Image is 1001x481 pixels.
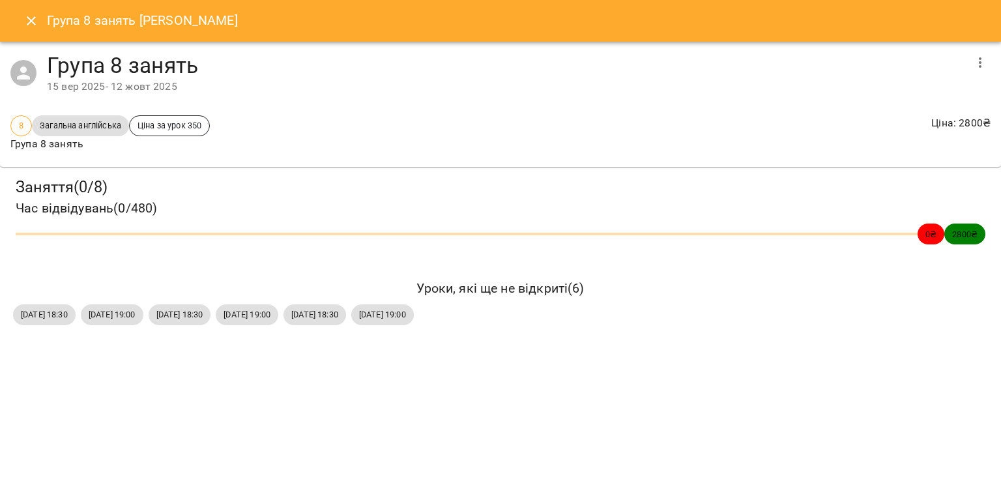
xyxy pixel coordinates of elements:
span: 2800 ₴ [944,228,985,241]
h6: Уроки, які ще не відкриті ( 6 ) [13,278,988,299]
span: [DATE] 19:00 [351,308,414,321]
span: [DATE] 19:00 [216,308,278,321]
p: Ціна : 2800 ₴ [931,115,991,131]
span: [DATE] 18:30 [149,308,211,321]
h4: Час відвідувань ( 0 / 480 ) [16,198,985,218]
span: [DATE] 18:30 [283,308,346,321]
span: [DATE] 19:00 [81,308,143,321]
span: 8 [11,119,31,132]
h4: Група 8 занять [47,52,965,79]
p: Група 8 занять [10,136,210,152]
span: Загальна англійська [32,119,129,132]
button: Close [16,5,47,36]
div: 15 вер 2025 - 12 жовт 2025 [47,79,965,95]
span: 0 ₴ [918,228,944,241]
span: [DATE] 18:30 [13,308,76,321]
span: Ціна за урок 350 [130,119,209,132]
h6: Група 8 занять [PERSON_NAME] [47,10,238,31]
h3: Заняття ( 0 / 8 ) [16,177,985,197]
